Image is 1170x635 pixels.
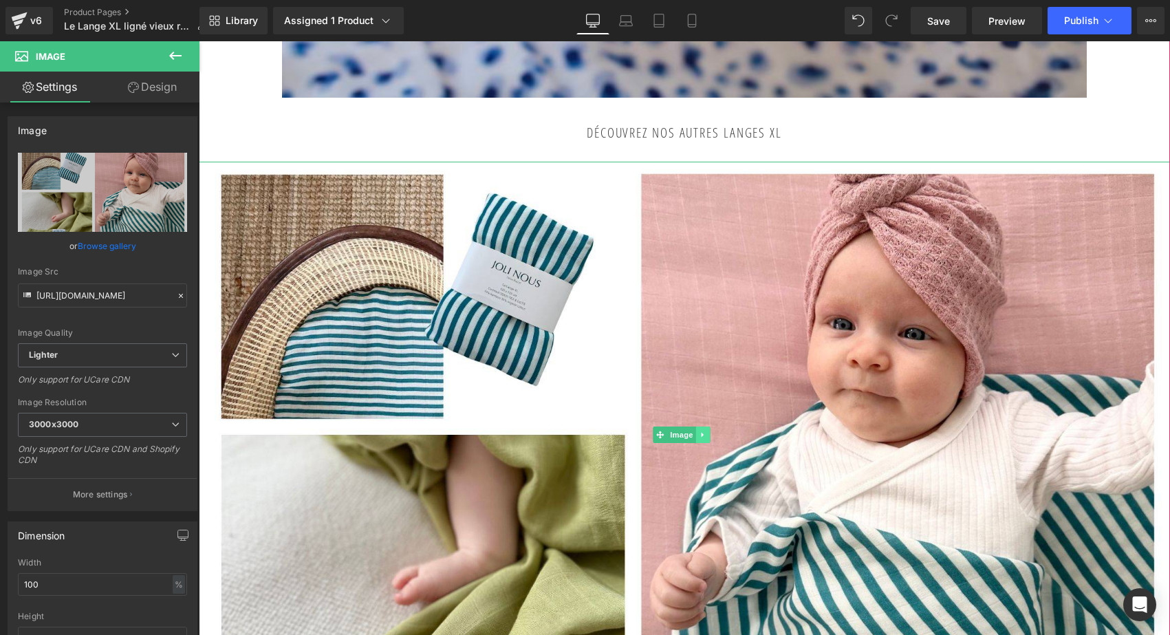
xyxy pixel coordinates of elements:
[18,283,187,308] input: Link
[18,374,187,394] div: Only support for UCare CDN
[64,21,191,32] span: Le Lange XL ligné vieux rose
[78,234,136,258] a: Browse gallery
[18,558,187,568] div: Width
[927,14,950,28] span: Save
[468,385,497,402] span: Image
[497,385,512,402] a: Expand / Collapse
[609,7,642,34] a: Laptop
[1137,7,1164,34] button: More
[18,444,187,475] div: Only support for UCare CDN and Shopify CDN
[29,349,58,360] b: Lighter
[36,51,65,62] span: Image
[102,72,202,103] a: Design
[1048,7,1131,34] button: Publish
[878,7,905,34] button: Redo
[6,7,53,34] a: v6
[1123,588,1156,621] div: Open Intercom Messenger
[972,7,1042,34] a: Preview
[642,7,675,34] a: Tablet
[988,14,1026,28] span: Preview
[284,14,393,28] div: Assigned 1 Product
[18,398,187,407] div: Image Resolution
[18,573,187,596] input: auto
[18,522,65,541] div: Dimension
[64,7,217,18] a: Product Pages
[8,478,197,510] button: More settings
[73,488,128,501] p: More settings
[18,239,187,253] div: or
[18,328,187,338] div: Image Quality
[18,267,187,277] div: Image Src
[576,7,609,34] a: Desktop
[226,14,258,27] span: Library
[675,7,708,34] a: Mobile
[18,117,47,136] div: Image
[1064,15,1098,26] span: Publish
[18,612,187,621] div: Height
[28,12,45,30] div: v6
[173,575,185,594] div: %
[199,7,268,34] a: New Library
[29,419,78,429] b: 3000x3000
[845,7,872,34] button: Undo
